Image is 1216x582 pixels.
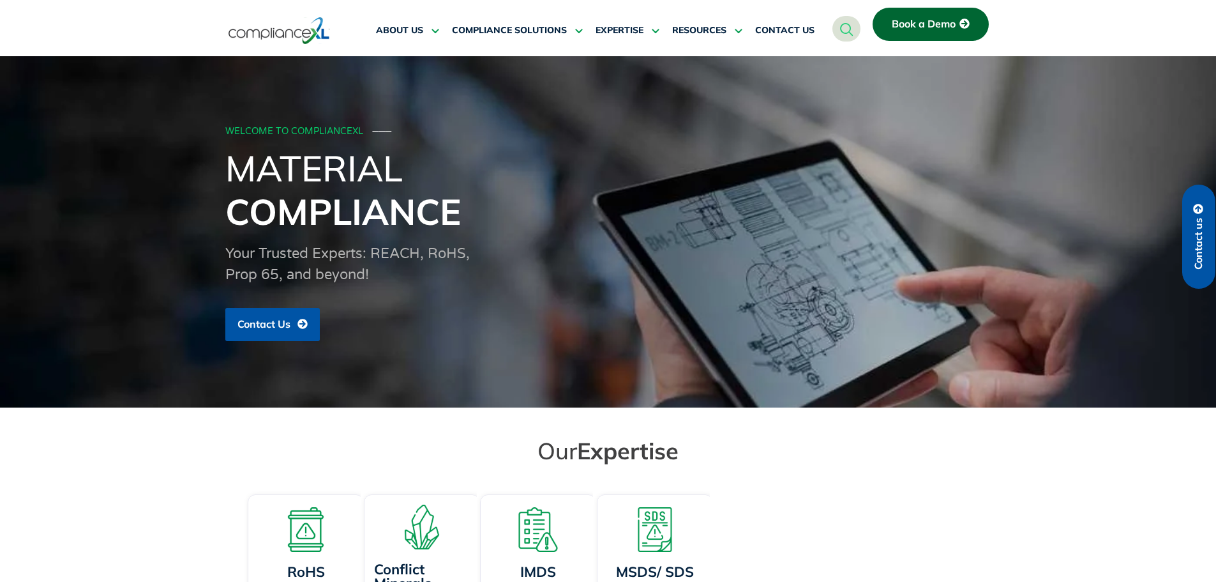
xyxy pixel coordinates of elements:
[616,563,694,581] a: MSDS/ SDS
[400,505,444,549] img: A representation of minerals
[755,25,814,36] span: CONTACT US
[596,15,659,46] a: EXPERTISE
[832,16,860,42] a: navsearch-button
[520,563,556,581] a: IMDS
[283,507,328,552] img: A board with a warning sign
[1193,218,1205,270] span: Contact us
[892,19,956,30] span: Book a Demo
[225,308,320,341] a: Contact Us
[225,126,987,137] div: WELCOME TO COMPLIANCEXL
[225,245,470,283] span: Your Trusted Experts: REACH, RoHS, Prop 65, and beyond!
[287,563,324,581] a: RoHS
[225,189,461,234] span: Compliance
[237,319,290,330] span: Contact Us
[251,436,966,465] h2: Our
[516,507,560,552] img: A list board with a warning
[376,15,439,46] a: ABOUT US
[1182,185,1215,289] a: Contact us
[225,146,991,233] h1: Material
[229,16,330,45] img: logo-one.svg
[577,436,679,465] span: Expertise
[452,15,583,46] a: COMPLIANCE SOLUTIONS
[672,15,742,46] a: RESOURCES
[672,25,726,36] span: RESOURCES
[873,8,989,41] a: Book a Demo
[452,25,567,36] span: COMPLIANCE SOLUTIONS
[633,507,677,552] img: A warning board with SDS displaying
[755,15,814,46] a: CONTACT US
[596,25,643,36] span: EXPERTISE
[376,25,423,36] span: ABOUT US
[373,126,392,137] span: ───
